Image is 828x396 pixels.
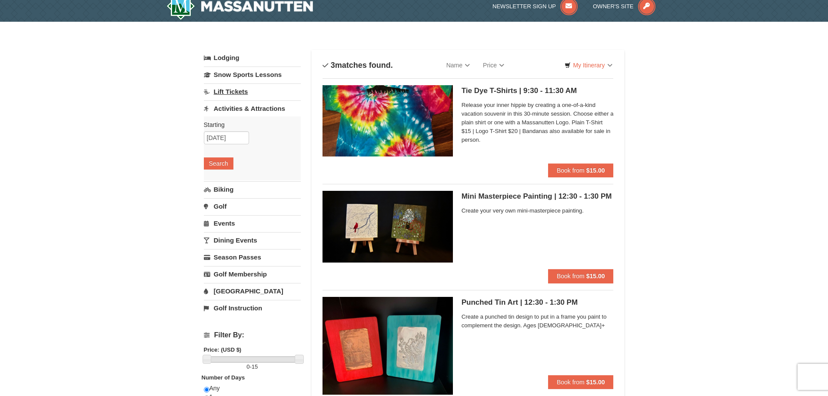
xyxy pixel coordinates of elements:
span: Create a punched tin design to put in a frame you paint to complement the design. Ages [DEMOGRAPH... [462,313,614,330]
span: Book from [557,379,585,386]
a: Newsletter Sign Up [492,3,578,10]
span: Create your very own mini-masterpiece painting. [462,206,614,215]
a: Lift Tickets [204,83,301,100]
img: 6619869-1756-9fb04209.png [323,191,453,262]
a: [GEOGRAPHIC_DATA] [204,283,301,299]
h5: Punched Tin Art | 12:30 - 1:30 PM [462,298,614,307]
a: Golf Instruction [204,300,301,316]
strong: $15.00 [586,167,605,174]
span: 3 [331,61,335,70]
a: Events [204,215,301,231]
span: Book from [557,273,585,280]
span: Newsletter Sign Up [492,3,556,10]
h5: Mini Masterpiece Painting | 12:30 - 1:30 PM [462,192,614,201]
strong: Number of Days [202,374,245,381]
a: Price [476,57,511,74]
a: Golf Membership [204,266,301,282]
label: - [204,363,301,371]
a: Dining Events [204,232,301,248]
button: Book from $15.00 [548,375,614,389]
span: Release your inner hippie by creating a one-of-a-kind vacation souvenir in this 30-minute session... [462,101,614,144]
a: Snow Sports Lessons [204,67,301,83]
strong: Price: (USD $) [204,346,242,353]
a: Name [440,57,476,74]
a: My Itinerary [559,59,618,72]
a: Season Passes [204,249,301,265]
span: 0 [246,363,249,370]
button: Book from $15.00 [548,163,614,177]
strong: $15.00 [586,379,605,386]
label: Starting [204,120,294,129]
span: Owner's Site [593,3,634,10]
img: 6619869-1399-a357e133.jpg [323,297,453,395]
span: Book from [557,167,585,174]
h5: Tie Dye T-Shirts | 9:30 - 11:30 AM [462,87,614,95]
img: 6619869-1512-3c4c33a7.png [323,85,453,156]
button: Search [204,157,233,170]
a: Lodging [204,50,301,66]
strong: $15.00 [586,273,605,280]
span: 15 [252,363,258,370]
a: Owner's Site [593,3,655,10]
a: Biking [204,181,301,197]
a: Activities & Attractions [204,100,301,116]
h4: Filter By: [204,331,301,339]
button: Book from $15.00 [548,269,614,283]
a: Golf [204,198,301,214]
h4: matches found. [323,61,393,70]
